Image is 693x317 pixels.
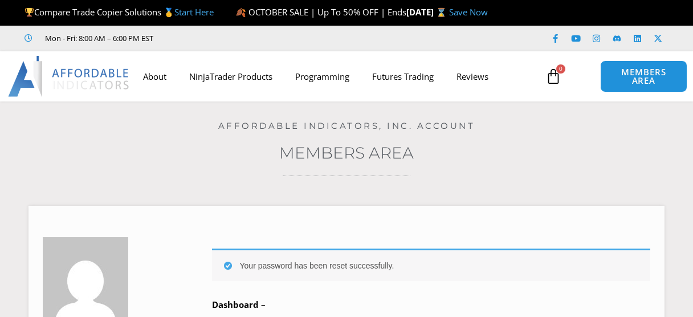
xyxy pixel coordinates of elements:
a: Programming [284,63,361,90]
span: 0 [556,64,565,74]
a: Save Now [449,6,488,18]
a: Start Here [174,6,214,18]
a: Futures Trading [361,63,445,90]
a: Members Area [279,143,414,162]
nav: Menu [132,63,541,90]
img: LogoAI | Affordable Indicators – NinjaTrader [8,56,131,97]
a: About [132,63,178,90]
span: Compare Trade Copier Solutions 🥇 [25,6,214,18]
span: 🍂 OCTOBER SALE | Up To 50% OFF | Ends [235,6,406,18]
div: Your password has been reset successfully. [212,249,651,281]
iframe: Customer reviews powered by Trustpilot [169,32,340,44]
a: MEMBERS AREA [600,60,687,92]
a: NinjaTrader Products [178,63,284,90]
a: 0 [528,60,578,93]
span: MEMBERS AREA [612,68,675,85]
strong: [DATE] ⌛ [406,6,449,18]
a: Reviews [445,63,500,90]
img: 🏆 [25,8,34,17]
b: Dashboard – [212,299,266,310]
span: Mon - Fri: 8:00 AM – 6:00 PM EST [42,31,153,45]
a: Affordable Indicators, Inc. Account [218,120,475,131]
